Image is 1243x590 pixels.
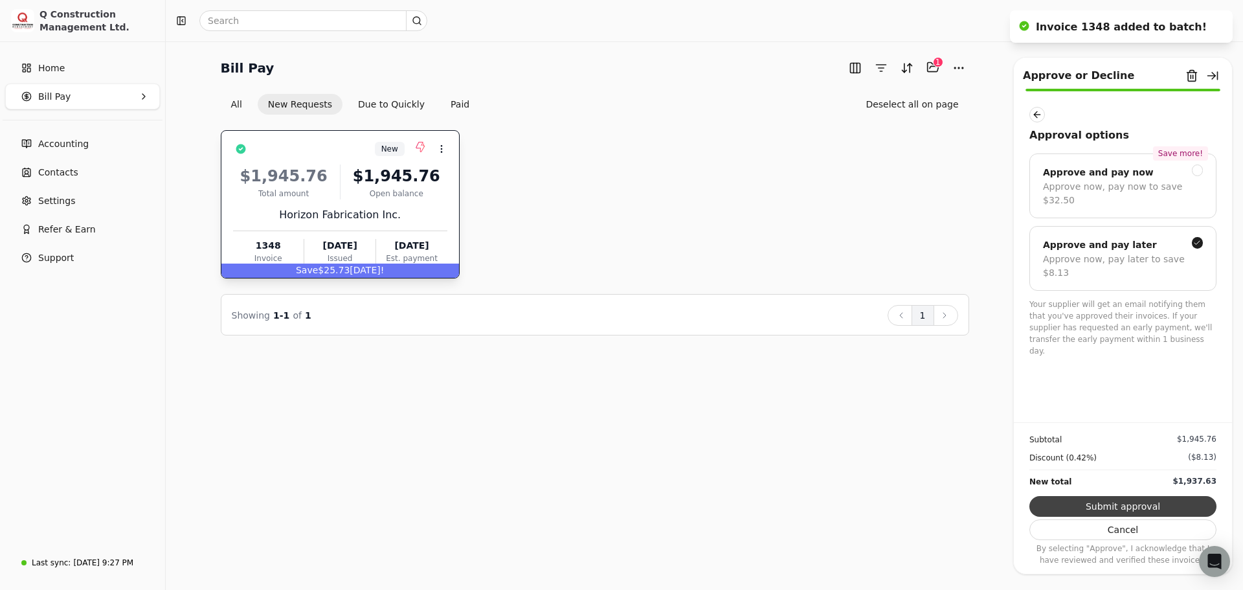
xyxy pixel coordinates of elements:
button: New Requests [258,94,342,115]
span: 1 [305,310,311,321]
div: Approve and pay now [1043,165,1154,180]
button: Batch (1) [923,57,943,78]
div: 1348 [233,239,304,253]
img: 3171ca1f-602b-4dfe-91f0-0ace091e1481.jpeg [11,9,34,32]
button: Paid [440,94,480,115]
div: Open balance [346,188,447,199]
span: Contacts [38,166,78,179]
div: Total amount [233,188,335,199]
button: Deselect all on page [855,94,969,115]
a: Accounting [5,131,160,157]
button: More [948,58,969,78]
div: Subtotal [1029,433,1062,446]
button: Sort [897,58,917,78]
span: [DATE]! [350,265,384,275]
span: Save [296,265,318,275]
p: Your supplier will get an email notifying them that you've approved their invoices. If your suppl... [1029,299,1216,357]
button: Submit approval [1029,496,1216,517]
div: Approval options [1029,128,1216,143]
div: Open Intercom Messenger [1199,546,1230,577]
div: Invoice [233,253,304,264]
div: Approve or Decline [1023,68,1134,84]
span: Showing [232,310,270,321]
span: Support [38,251,74,265]
a: Last sync:[DATE] 9:27 PM [5,551,160,574]
button: 1 [912,305,934,326]
div: Est. payment [376,253,447,264]
div: $1,945.76 [233,165,335,188]
a: Contacts [5,159,160,185]
h2: Bill Pay [221,58,274,78]
button: Cancel [1029,519,1216,540]
p: By selecting "Approve", I acknowledge that I have reviewed and verified these invoices. [1029,543,1216,566]
div: Approve and pay later [1043,237,1157,253]
span: Settings [38,194,75,208]
div: Save more! [1153,146,1208,161]
div: Discount (0.42%) [1029,451,1097,464]
div: $1,937.63 [1172,475,1216,487]
div: Invoice 1348 added to batch! [1036,19,1207,35]
span: Accounting [38,137,89,151]
div: Last sync: [32,557,71,569]
div: $1,945.76 [346,165,447,188]
div: [DATE] [376,239,447,253]
div: Approve now, pay later to save $8.13 [1043,253,1203,280]
span: of [293,310,302,321]
div: [DATE] [304,239,375,253]
span: Bill Pay [38,90,71,104]
button: Bill Pay [5,84,160,109]
button: Refer & Earn [5,216,160,242]
a: Home [5,55,160,81]
div: Issued [304,253,375,264]
button: Support [5,245,160,271]
div: 1 [933,57,943,67]
div: ($8.13) [1188,451,1216,463]
div: New total [1029,475,1071,488]
div: Q Construction Management Ltd. [39,8,154,34]
button: All [221,94,252,115]
div: $1,945.76 [1177,433,1216,445]
span: New [381,143,398,155]
input: Search [199,10,427,31]
span: Home [38,62,65,75]
div: [DATE] 9:27 PM [73,557,133,569]
span: 1 - 1 [273,310,289,321]
button: Due to Quickly [348,94,435,115]
span: Refer & Earn [38,223,96,236]
div: Invoice filter options [221,94,480,115]
div: Horizon Fabrication Inc. [233,207,447,223]
div: Approve now, pay now to save $32.50 [1043,180,1203,207]
div: $25.73 [221,264,459,278]
a: Settings [5,188,160,214]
